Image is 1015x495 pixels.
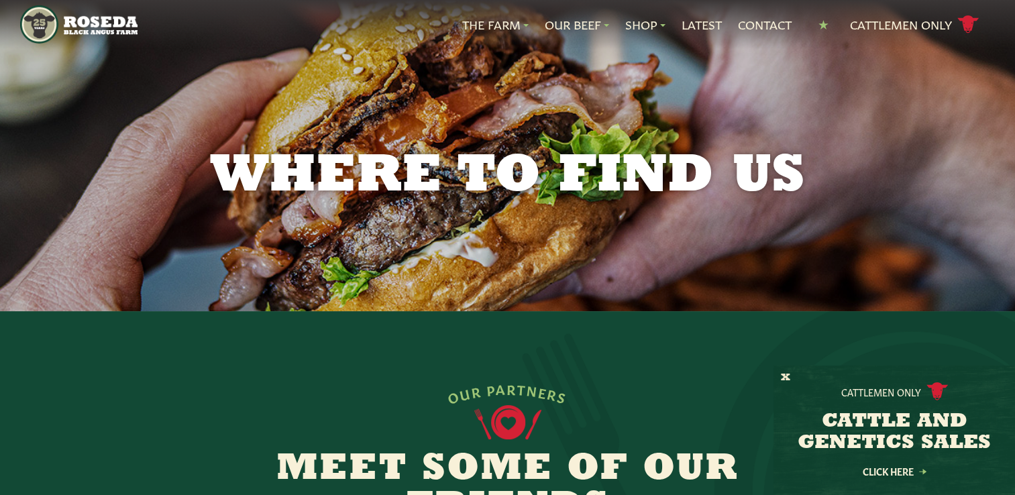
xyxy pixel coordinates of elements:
span: S [556,388,569,405]
span: O [446,387,462,404]
span: T [517,381,527,396]
span: A [496,381,507,396]
h3: CATTLE AND GENETICS SALES [790,411,998,454]
span: E [537,384,549,400]
span: R [506,381,517,396]
span: R [470,383,482,399]
a: Latest [682,16,722,34]
p: Cattlemen Only [841,385,921,398]
img: https://roseda.com/wp-content/uploads/2021/05/roseda-25-header.png [20,5,138,44]
span: N [526,382,539,398]
a: Click Here [834,467,955,476]
a: Shop [625,16,665,34]
button: X [781,371,790,385]
a: The Farm [462,16,529,34]
span: R [547,386,560,402]
span: U [458,384,472,401]
a: Contact [738,16,792,34]
a: Our Beef [545,16,609,34]
a: Cattlemen Only [850,13,979,36]
h1: Where to Find Us [164,150,851,204]
img: cattle-icon.svg [926,382,948,400]
div: OUR PARTNERS [445,381,570,405]
span: P [486,381,496,396]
